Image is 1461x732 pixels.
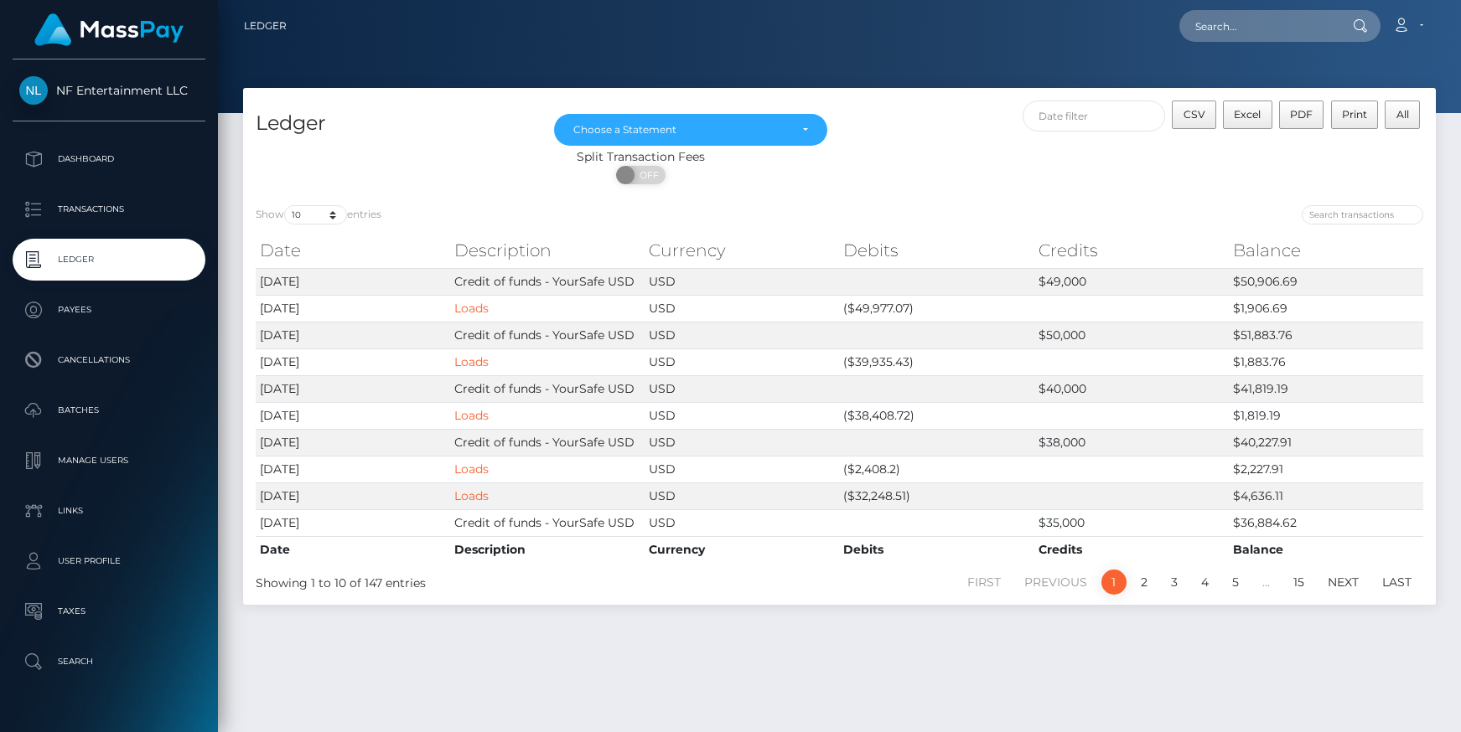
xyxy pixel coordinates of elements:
[256,568,728,592] div: Showing 1 to 10 of 147 entries
[839,402,1034,429] td: ($38,408.72)
[256,348,450,375] td: [DATE]
[19,297,199,322] p: Payees
[256,109,529,138] h4: Ledger
[1385,101,1420,129] button: All
[1229,402,1423,429] td: $1,819.19
[1132,570,1157,595] a: 2
[13,188,205,230] a: Transactions
[256,322,450,348] td: [DATE]
[839,348,1034,375] td: ($39,935.43)
[1101,570,1127,595] a: 1
[19,247,199,272] p: Ledger
[839,234,1034,267] th: Debits
[19,549,199,574] p: User Profile
[13,590,205,632] a: Taxes
[256,456,450,482] td: [DATE]
[13,339,205,381] a: Cancellations
[454,408,489,423] a: Loads
[645,456,839,482] td: USD
[1279,101,1324,129] button: PDF
[1034,536,1229,563] th: Credits
[1302,205,1423,224] input: Search transactions
[19,398,199,423] p: Batches
[13,83,205,98] span: NF Entertainment LLC
[19,599,199,624] p: Taxes
[454,301,489,316] a: Loads
[1172,101,1216,129] button: CSV
[1229,375,1423,402] td: $41,819.19
[645,375,839,402] td: USD
[13,239,205,281] a: Ledger
[450,536,645,563] th: Description
[256,482,450,509] td: [DATE]
[13,289,205,331] a: Payees
[19,448,199,473] p: Manage Users
[839,295,1034,322] td: ($49,977.07)
[839,456,1034,482] td: ($2,408.2)
[1034,429,1229,456] td: $38,000
[450,509,645,536] td: Credit of funds - YourSafe USD
[256,205,381,224] label: Show entries
[1229,234,1423,267] th: Balance
[19,498,199,523] p: Links
[256,429,450,456] td: [DATE]
[1184,108,1205,121] span: CSV
[454,488,489,503] a: Loads
[645,268,839,295] td: USD
[839,482,1034,509] td: ($32,248.51)
[645,234,839,267] th: Currency
[256,375,450,402] td: [DATE]
[450,268,645,295] td: Credit of funds - YourSafe USD
[1179,10,1337,42] input: Search...
[244,8,287,44] a: Ledger
[645,322,839,348] td: USD
[1223,101,1272,129] button: Excel
[256,234,450,267] th: Date
[450,234,645,267] th: Description
[256,295,450,322] td: [DATE]
[645,429,839,456] td: USD
[13,138,205,180] a: Dashboard
[1229,482,1423,509] td: $4,636.11
[1284,570,1313,595] a: 15
[645,402,839,429] td: USD
[1034,268,1229,295] td: $49,000
[645,536,839,563] th: Currency
[1229,348,1423,375] td: $1,883.76
[1229,295,1423,322] td: $1,906.69
[19,348,199,373] p: Cancellations
[13,641,205,683] a: Search
[839,536,1034,563] th: Debits
[256,268,450,295] td: [DATE]
[454,461,489,477] a: Loads
[645,348,839,375] td: USD
[1223,570,1248,595] a: 5
[1192,570,1218,595] a: 4
[1342,108,1367,121] span: Print
[625,166,667,184] span: OFF
[1034,322,1229,348] td: $50,000
[1229,429,1423,456] td: $40,227.91
[573,123,789,137] div: Choose a Statement
[256,402,450,429] td: [DATE]
[1229,509,1423,536] td: $36,884.62
[1023,101,1165,131] input: Date filter
[1034,234,1229,267] th: Credits
[34,13,184,46] img: MassPay Logo
[13,440,205,482] a: Manage Users
[243,148,1039,166] div: Split Transaction Fees
[554,114,827,146] button: Choose a Statement
[645,482,839,509] td: USD
[256,509,450,536] td: [DATE]
[19,197,199,222] p: Transactions
[1162,570,1187,595] a: 3
[1229,268,1423,295] td: $50,906.69
[1034,509,1229,536] td: $35,000
[19,76,48,105] img: NF Entertainment LLC
[13,540,205,582] a: User Profile
[1331,101,1379,129] button: Print
[645,509,839,536] td: USD
[1229,322,1423,348] td: $51,883.76
[256,536,450,563] th: Date
[1234,108,1261,121] span: Excel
